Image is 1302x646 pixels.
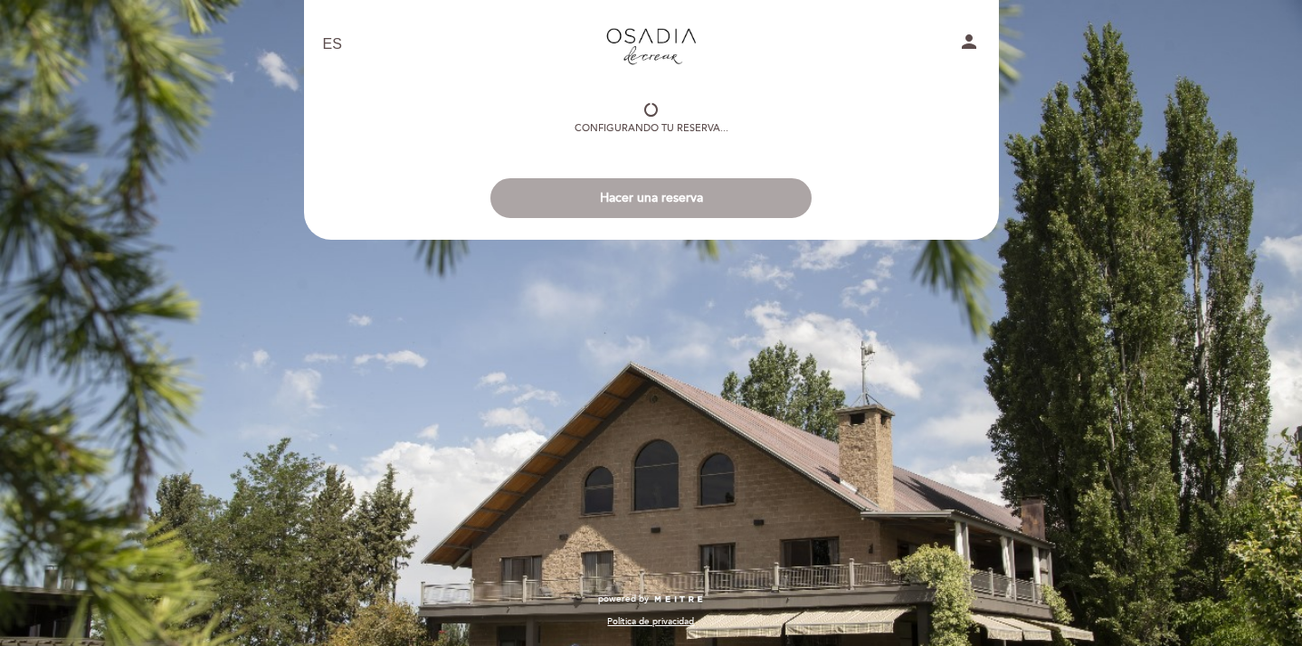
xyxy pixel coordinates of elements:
button: Hacer una reserva [490,178,812,218]
div: Configurando tu reserva... [575,121,728,136]
a: Política de privacidad [607,615,694,628]
a: powered by [598,593,705,605]
button: person [958,31,980,59]
i: person [958,31,980,52]
a: Restaurante Osadía de Crear [538,20,765,70]
img: MEITRE [653,595,705,604]
span: powered by [598,593,649,605]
